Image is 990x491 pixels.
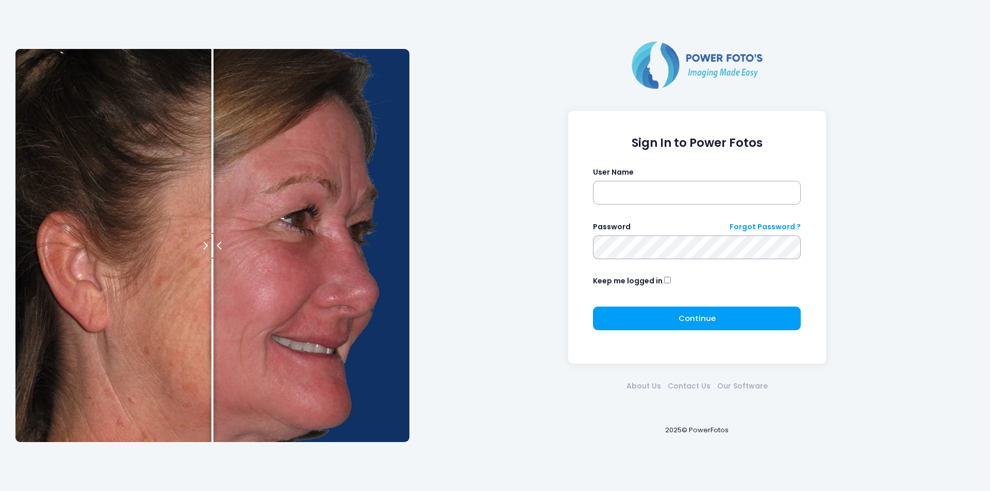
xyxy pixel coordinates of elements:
[623,381,664,392] a: About Us
[593,167,634,178] label: User Name
[730,222,801,232] a: Forgot Password ?
[593,307,801,330] button: Continue
[714,381,771,392] a: Our Software
[593,276,663,286] label: Keep me logged in
[419,408,975,452] div: 2025© PowerFotos
[593,222,631,232] label: Password
[593,136,801,150] h1: Sign In to Power Fotos
[664,381,714,392] a: Contact Us
[679,313,716,324] span: Continue
[628,39,767,91] img: Logo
